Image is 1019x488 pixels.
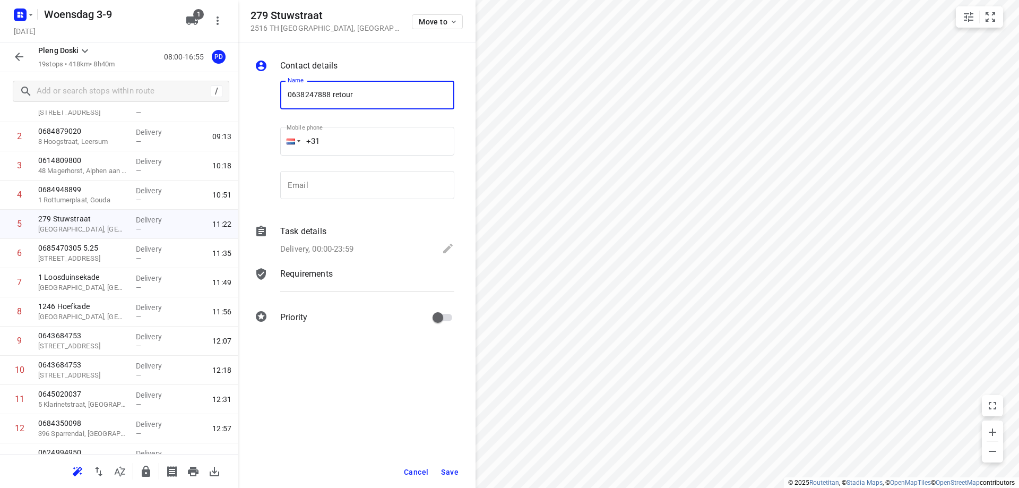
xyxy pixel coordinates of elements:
span: — [136,284,141,292]
p: 2516 TH [GEOGRAPHIC_DATA] , [GEOGRAPHIC_DATA] [251,24,399,32]
p: 19 stops • 418km • 8h40m [38,59,115,70]
button: More [207,10,228,31]
button: Map settings [958,6,979,28]
p: Priority [280,311,307,324]
p: Pleng Doski [38,45,79,56]
p: Delivery [136,390,175,400]
p: 1 Rottumerplaat, Gouda [38,195,127,206]
div: 2 [17,131,22,141]
span: 12:07 [212,336,231,346]
div: 7 [17,277,22,287]
p: 0643684753 [38,330,127,341]
p: 0684350098 [38,418,127,429]
div: Contact details [255,59,454,74]
button: Cancel [400,463,433,482]
div: 12 [15,423,24,433]
p: 0684879020 [38,126,127,136]
li: © 2025 , © , © © contributors [788,479,1015,486]
button: Fit zoom [980,6,1001,28]
h5: Project date [10,25,40,37]
span: Download route [204,466,225,476]
span: Cancel [404,468,428,476]
span: 11:35 [212,248,231,259]
span: — [136,225,141,233]
div: Task detailsDelivery, 00:00-23:59 [255,225,454,257]
p: 0614809800 [38,155,127,166]
input: 1 (702) 123-4567 [280,127,454,156]
p: Delivery [136,331,175,342]
h5: 279 Stuwstraat [251,10,399,22]
p: Delivery, 00:00-23:59 [280,243,353,255]
p: 0684948899 [38,184,127,195]
span: — [136,371,141,379]
button: 1 [182,10,203,31]
span: 10:18 [212,160,231,171]
span: Print shipping labels [161,466,183,476]
span: Reverse route [88,466,109,476]
div: 10 [15,365,24,375]
p: 396 Sparrendal, Maassluis [38,429,127,439]
input: Add or search stops within route [37,83,211,100]
span: 10:51 [212,190,231,200]
p: Delivery [136,361,175,371]
p: Delivery [136,185,175,196]
a: Routetitan [809,479,839,486]
span: Print route [183,466,204,476]
span: Move to [419,18,458,26]
span: 1 [193,9,204,20]
span: Assigned to Pleng Doski [208,52,229,62]
span: — [136,108,141,116]
p: 22 Valkenboslaan, Den Haag [38,341,127,352]
p: 08:00-16:55 [164,52,208,63]
div: Netherlands: + 31 [280,127,300,156]
span: — [136,167,141,175]
span: 12:18 [212,365,231,375]
div: 11 [15,394,24,404]
p: Requirements [280,268,333,280]
p: Delivery [136,127,175,138]
div: / [211,85,222,97]
span: — [136,342,141,350]
p: 0645020037 [38,389,127,399]
p: Delivery [136,156,175,167]
span: 11:49 [212,277,231,288]
p: Delivery [136,273,175,284]
span: Save [441,468,459,476]
span: — [136,254,141,262]
div: 9 [17,336,22,346]
div: Requirements [255,268,454,299]
span: 11:56 [212,306,231,317]
p: [GEOGRAPHIC_DATA], [GEOGRAPHIC_DATA] [38,312,127,322]
span: 12:31 [212,394,231,405]
p: 48 Magerhorst, Alphen aan den Rijn [38,166,127,176]
span: — [136,400,141,408]
label: Mobile phone [287,125,323,131]
p: Delivery [136,302,175,313]
button: Move to [412,14,463,29]
p: 279 Stuwstraat [38,213,127,224]
a: OpenMapTiles [890,479,931,486]
span: 11:22 [212,219,231,229]
div: 13 [15,452,24,463]
button: Save [437,463,463,482]
div: PD [212,50,226,64]
div: 3 [17,160,22,170]
div: 8 [17,306,22,316]
span: 13:38 [212,452,231,463]
span: Reoptimize route [67,466,88,476]
a: OpenStreetMap [936,479,980,486]
svg: Edit [442,242,454,255]
span: — [136,138,141,145]
button: PD [208,46,229,67]
p: [STREET_ADDRESS] [38,370,127,381]
p: Delivery [136,448,175,459]
p: 89P Wagenstraat, Den Haag [38,253,127,264]
p: Task details [280,225,326,238]
p: 1 Loosduinsekade [38,272,127,282]
p: [GEOGRAPHIC_DATA], [GEOGRAPHIC_DATA] [38,224,127,235]
p: 0643684753 [38,359,127,370]
p: 8 Hoogstraat, Leersum [38,136,127,147]
p: 0624994950 [38,447,127,458]
span: 12:57 [212,423,231,434]
span: — [136,313,141,321]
